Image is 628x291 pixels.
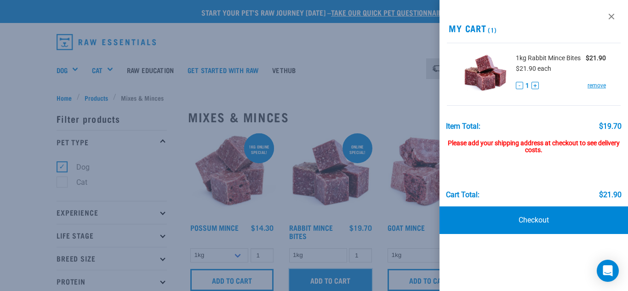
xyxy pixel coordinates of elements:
a: Checkout [440,206,628,234]
a: remove [588,81,606,90]
span: $21.90 each [516,65,551,72]
img: Rabbit Mince Bites [462,51,509,98]
button: - [516,82,523,89]
button: + [531,82,539,89]
span: 1kg Rabbit Mince Bites [516,53,581,63]
strong: $21.90 [586,54,606,62]
div: Open Intercom Messenger [597,260,619,282]
div: $21.90 [599,191,622,199]
span: 1 [525,81,529,91]
h2: My Cart [440,23,628,34]
div: Cart total: [446,191,480,199]
span: (1) [486,28,497,31]
div: $19.70 [599,122,622,131]
div: Please add your shipping address at checkout to see delivery costs. [446,131,622,154]
div: Item Total: [446,122,480,131]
